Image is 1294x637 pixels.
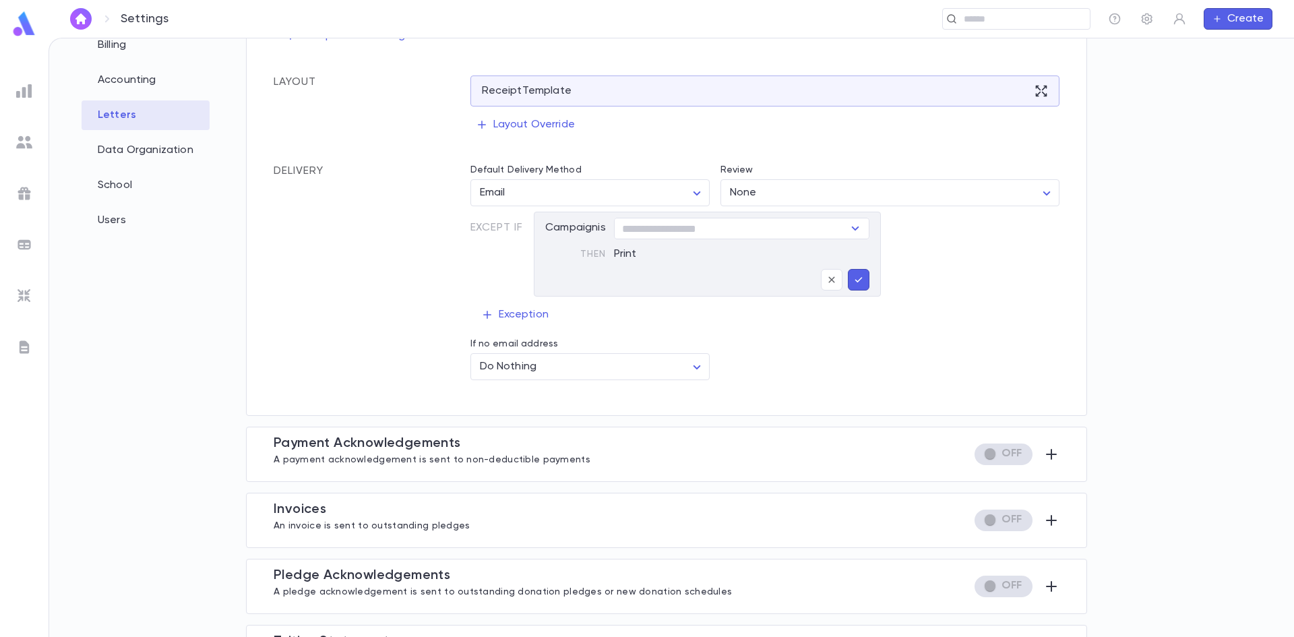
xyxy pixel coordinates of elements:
[82,65,210,95] div: Accounting
[16,134,32,150] img: students_grey.60c7aba0da46da39d6d829b817ac14fc.svg
[16,83,32,99] img: reports_grey.c525e4749d1bce6a11f5fe2a8de1b229.svg
[16,339,32,355] img: letters_grey.7941b92b52307dd3b8a917253454ce1c.svg
[73,13,89,24] img: home_white.a664292cf8c1dea59945f0da9f25487c.svg
[82,171,210,200] div: School
[846,219,865,238] button: Open
[1204,8,1272,30] button: Create
[545,218,606,242] p: Campaign is
[82,206,210,235] div: Users
[614,247,869,261] p: Print
[82,100,210,130] div: Letters
[16,288,32,304] img: imports_grey.530a8a0e642e233f2baf0ef88e8c9fcb.svg
[82,30,210,60] div: Billing
[580,249,605,260] span: Then
[11,11,38,37] img: logo
[16,185,32,202] img: campaigns_grey.99e729a5f7ee94e3726e6486bddda8f1.svg
[16,237,32,253] img: batches_grey.339ca447c9d9533ef1741baa751efc33.svg
[82,135,210,165] div: Data Organization
[121,11,168,26] p: Settings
